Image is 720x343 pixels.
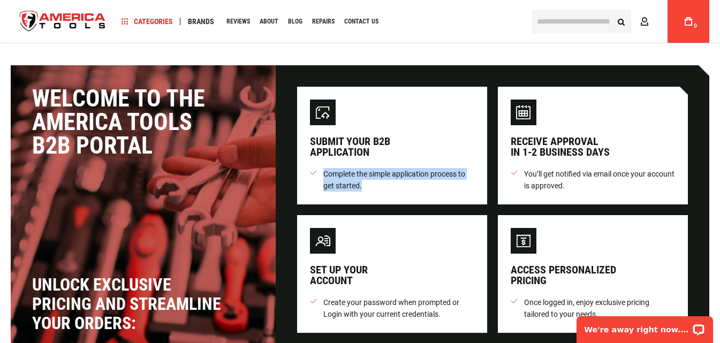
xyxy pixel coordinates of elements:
div: Access personalized pricing [511,264,616,286]
a: store logo [11,2,115,42]
a: Reviews [222,14,255,29]
a: About [255,14,283,29]
span: Blog [288,18,302,25]
span: 0 [694,23,697,29]
div: Receive approval in 1-2 business days [511,136,610,157]
span: Contact Us [344,18,378,25]
a: Categories [117,14,178,29]
span: Create your password when prompted or Login with your current credentials. [323,296,474,320]
iframe: LiveChat chat widget [570,309,720,343]
span: About [260,18,278,25]
div: Set up your account [310,264,368,286]
img: America Tools [11,2,115,42]
span: You’ll get notified via email once your account is approved. [524,168,675,192]
span: Complete the simple application process to get started. [323,168,474,192]
span: Once logged in, enjoy exclusive pricing tailored to your needs. [524,296,675,320]
div: Unlock exclusive pricing and streamline your orders: [32,275,225,333]
span: Repairs [312,18,335,25]
a: Blog [283,14,307,29]
span: Brands [188,18,214,25]
div: Welcome to the America Tools B2B Portal [32,87,254,157]
a: Brands [183,14,219,29]
a: Repairs [307,14,339,29]
button: Search [611,11,631,32]
span: Categories [122,18,173,25]
span: Reviews [226,18,250,25]
div: Submit your B2B application [310,136,390,157]
a: Contact Us [339,14,383,29]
